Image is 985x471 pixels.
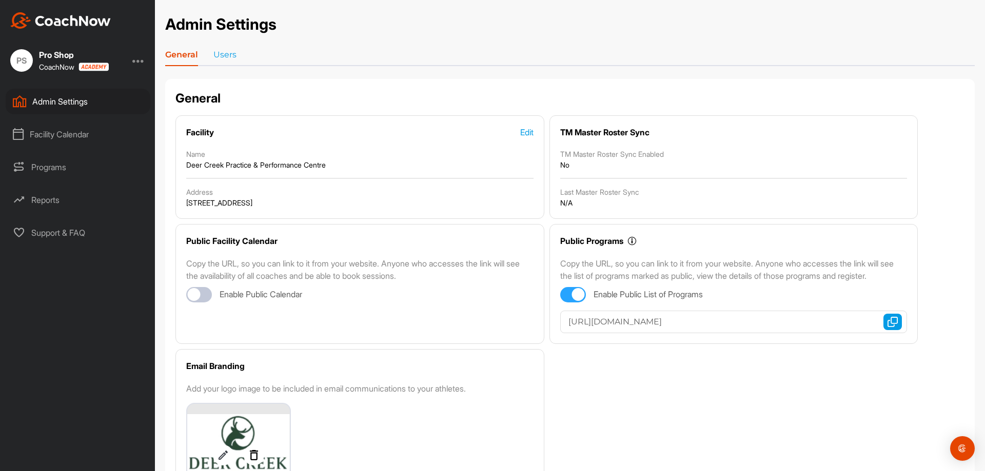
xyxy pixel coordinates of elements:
[39,63,109,71] div: CoachNow
[594,289,703,300] span: Enable Public List of Programs
[213,449,233,461] img: svg+xml;base64,PHN2ZyB3aWR0aD0iMjQiIGhlaWdodD0iMjQiIHZpZXdCb3g9IjAgMCAyNCAyNCIgZmlsbD0ibm9uZSIgeG...
[560,187,908,197] div: Last Master Roster Sync
[10,12,111,29] img: CoachNow
[6,154,150,180] div: Programs
[186,197,534,208] div: [STREET_ADDRESS]
[186,149,534,159] div: Name
[6,187,150,213] div: Reports
[950,436,975,461] div: Open Intercom Messenger
[244,449,264,461] img: svg+xml;base64,PHN2ZyB3aWR0aD0iMjQiIGhlaWdodD0iMjQiIHZpZXdCb3g9IjAgMCAyNCAyNCIgZmlsbD0ibm9uZSIgeG...
[186,126,214,138] div: Facility
[213,49,237,65] a: Users
[560,257,908,282] p: Copy the URL, so you can link to it from your website. Anyone who accesses the link will see the ...
[39,51,109,59] div: Pro Shop
[888,317,898,327] img: Copy
[186,159,534,170] div: Deer Creek Practice & Performance Centre
[883,314,902,330] button: Copy
[560,197,908,208] div: N/A
[560,159,908,170] div: No
[6,89,150,114] div: Admin Settings
[165,13,277,36] h1: Admin Settings
[560,126,649,138] div: TM Master Roster Sync
[560,149,908,159] div: TM Master Roster Sync Enabled
[78,63,109,71] img: CoachNow acadmey
[6,220,150,245] div: Support & FAQ
[10,49,33,72] div: PS
[220,289,302,300] span: Enable Public Calendar
[175,89,221,108] h2: General
[186,382,534,395] div: Add your logo image to be included in email communications to your athletes.
[6,121,150,147] div: Facility Calendar
[560,235,623,247] div: Public Programs
[186,187,534,197] div: Address
[186,235,278,247] div: Public Facility Calendar
[165,49,198,65] a: General
[520,126,534,138] div: Edit
[186,257,534,282] p: Copy the URL, so you can link to it from your website. Anyone who accesses the link will see the ...
[186,360,245,372] div: Email Branding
